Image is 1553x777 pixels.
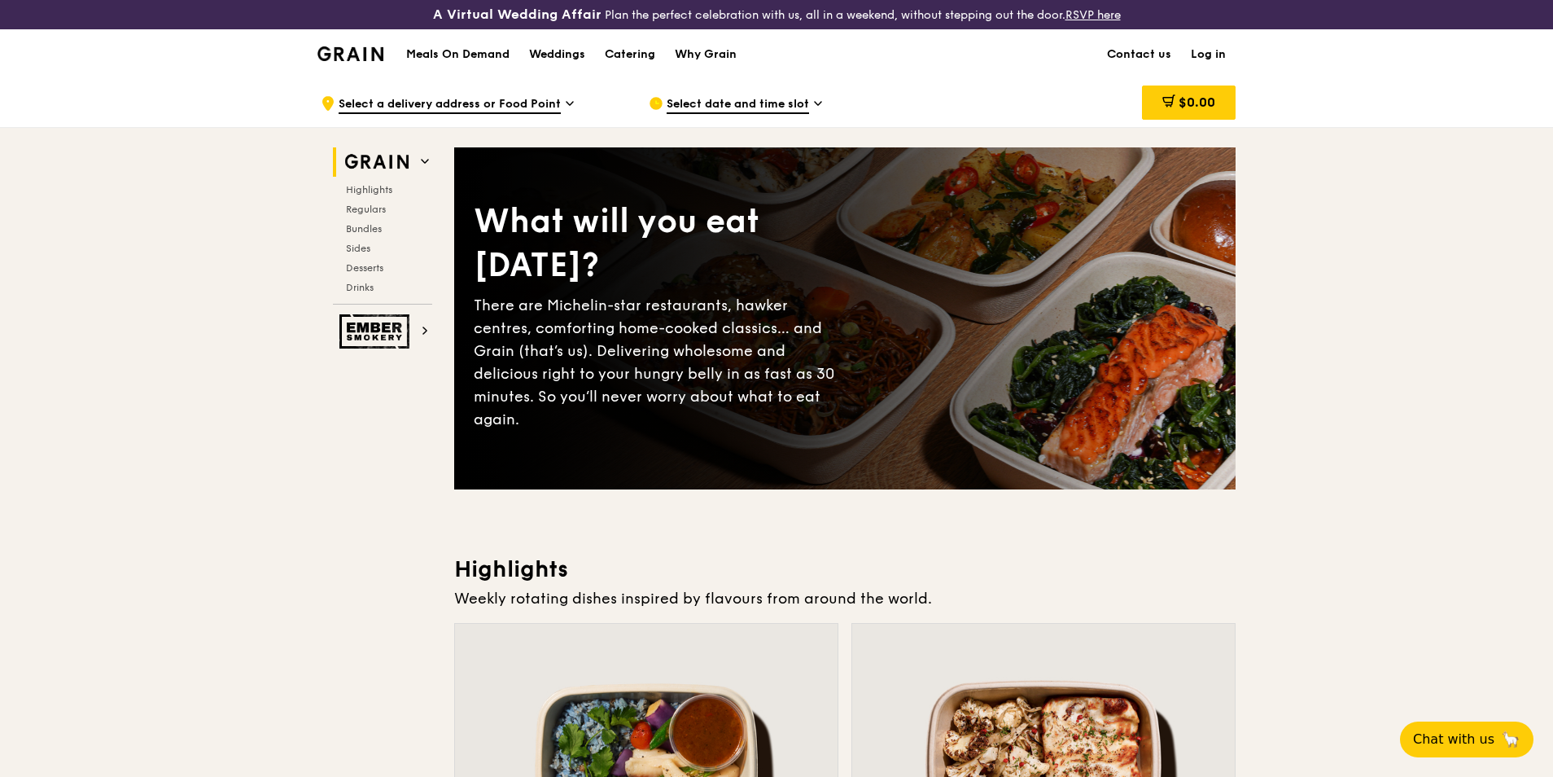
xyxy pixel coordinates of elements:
div: Weekly rotating dishes inspired by flavours from around the world. [454,587,1236,610]
div: Plan the perfect celebration with us, all in a weekend, without stepping out the door. [308,7,1245,23]
span: Sides [346,243,370,254]
img: Grain web logo [339,147,414,177]
span: Bundles [346,223,382,235]
div: What will you eat [DATE]? [474,200,845,288]
span: Regulars [346,204,386,215]
span: Chat with us [1413,730,1494,749]
h3: A Virtual Wedding Affair [433,7,602,23]
a: Log in [1181,30,1236,79]
div: There are Michelin-star restaurants, hawker centres, comforting home-cooked classics… and Grain (... [474,294,845,431]
a: Why Grain [665,30,746,79]
div: Why Grain [675,30,737,79]
a: Weddings [519,30,595,79]
a: Catering [595,30,665,79]
a: GrainGrain [317,29,383,77]
h3: Highlights [454,555,1236,584]
img: Ember Smokery web logo [339,314,414,349]
span: Select a delivery address or Food Point [339,96,561,114]
span: Highlights [346,184,392,195]
span: $0.00 [1179,94,1215,110]
span: Select date and time slot [667,96,809,114]
img: Grain [317,46,383,61]
span: Desserts [346,262,383,274]
button: Chat with us🦙 [1400,722,1533,757]
span: 🦙 [1501,730,1520,749]
h1: Meals On Demand [406,46,510,63]
div: Catering [605,30,655,79]
div: Weddings [529,30,585,79]
span: Drinks [346,282,374,293]
a: RSVP here [1065,8,1121,22]
a: Contact us [1097,30,1181,79]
